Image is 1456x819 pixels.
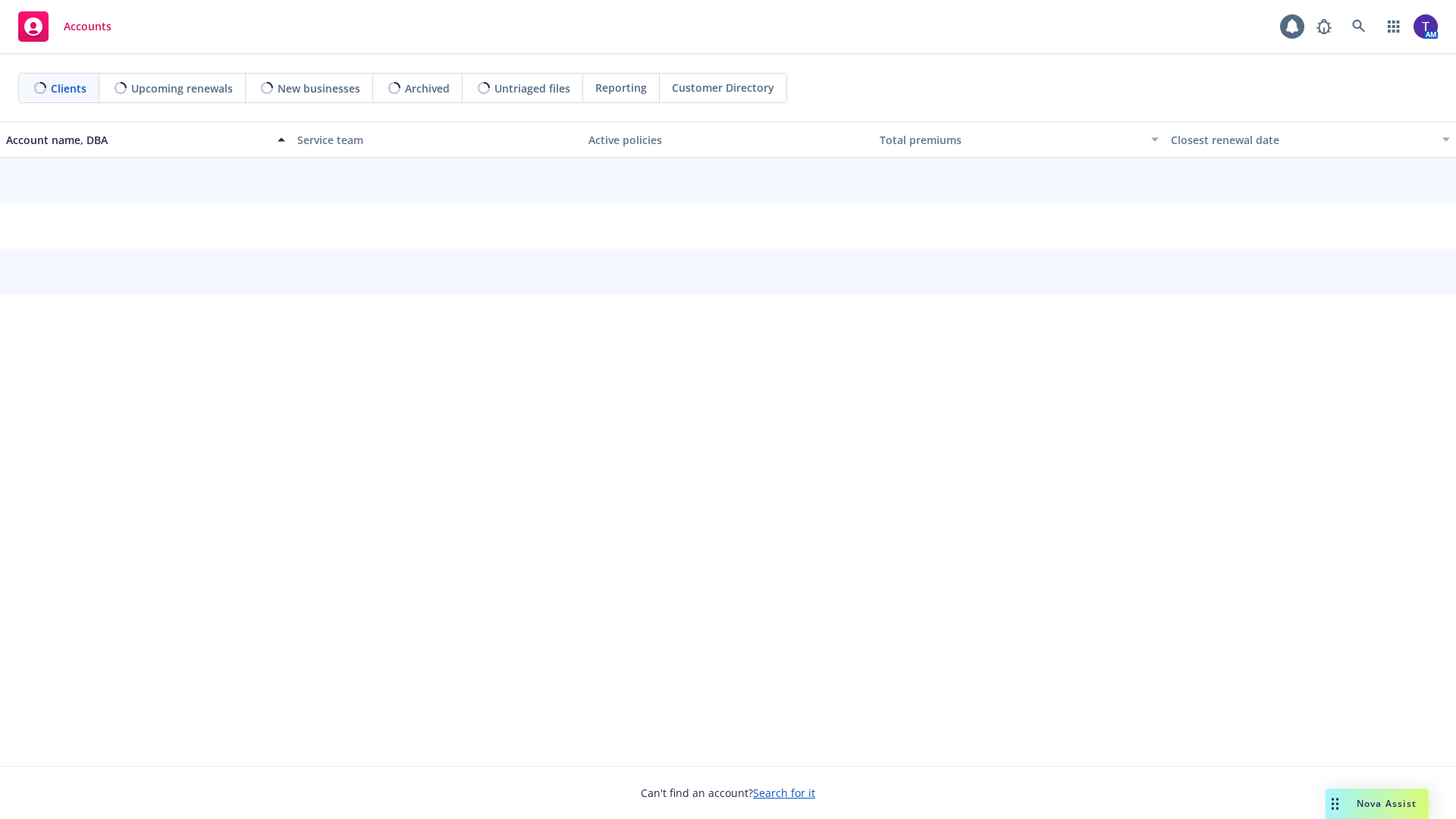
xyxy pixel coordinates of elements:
[291,121,582,158] button: Service team
[1379,11,1409,42] a: Switch app
[1326,789,1345,819] div: Drag to move
[672,80,774,96] span: Customer Directory
[753,786,815,800] a: Search for it
[278,80,360,96] span: New businesses
[1357,797,1417,810] span: Nova Assist
[1414,14,1438,39] img: photo
[1326,789,1429,819] button: Nova Assist
[64,20,111,33] span: Accounts
[641,785,815,801] span: Can't find an account?
[494,80,570,96] span: Untriaged files
[1165,121,1456,158] button: Closest renewal date
[1171,132,1433,148] div: Closest renewal date
[588,132,868,148] div: Active policies
[131,80,233,96] span: Upcoming renewals
[1344,11,1374,42] a: Search
[405,80,450,96] span: Archived
[1309,11,1339,42] a: Report a Bug
[12,5,118,48] a: Accounts
[6,132,268,148] div: Account name, DBA
[880,132,1142,148] div: Total premiums
[582,121,874,158] button: Active policies
[51,80,86,96] span: Clients
[874,121,1165,158] button: Total premiums
[595,80,647,96] span: Reporting
[297,132,576,148] div: Service team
